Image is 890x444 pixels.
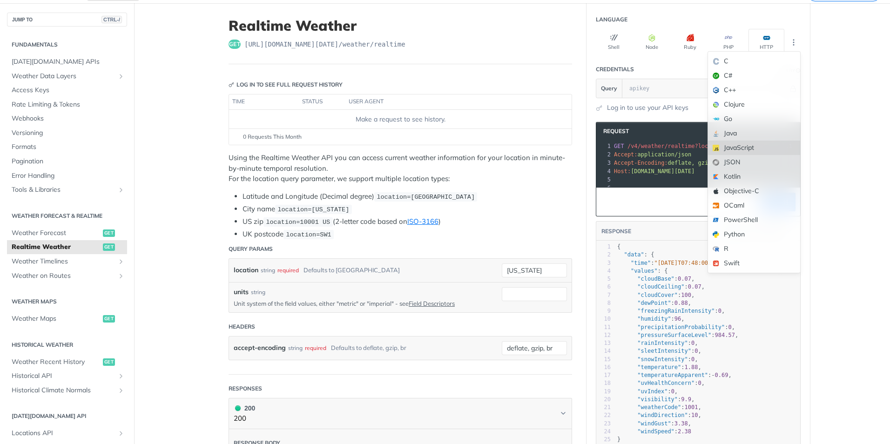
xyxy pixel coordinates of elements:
span: Historical Climate Normals [12,386,115,395]
a: ISO-3166 [407,217,438,226]
span: : , [617,332,738,338]
svg: Chevron [560,410,567,417]
div: 23 [596,420,611,428]
div: 9 [596,307,611,315]
div: Defaults to deflate, gzip, br [331,341,406,355]
span: Versioning [12,128,125,138]
div: 21 [596,404,611,411]
span: location=10001 US [266,219,330,226]
div: 3 [596,259,611,267]
div: JavaScript [708,141,800,155]
span: "visibility" [637,396,678,403]
span: Weather Forecast [12,229,101,238]
span: : , [617,388,678,395]
h2: Weather Forecast & realtime [7,212,127,220]
span: "snowIntensity" [637,356,688,363]
span: Weather Maps [12,314,101,323]
a: Weather TimelinesShow subpages for Weather Timelines [7,255,127,269]
span: "windSpeed" [637,428,674,435]
div: OCaml [708,198,800,213]
span: "windGust" [637,420,671,427]
span: "sleetIntensity" [637,348,691,354]
span: 0 [718,308,721,314]
span: Historical API [12,371,115,381]
button: Show subpages for Tools & Libraries [117,186,125,194]
div: 2 [596,150,612,159]
div: 10 [596,315,611,323]
span: 10 [691,412,698,418]
span: "cloudBase" [637,276,674,282]
a: Log in to use your API keys [607,103,688,113]
li: Latitude and Longitude (Decimal degree) [243,191,572,202]
span: : , [617,292,694,298]
div: PowerShell [708,213,800,227]
span: 0 Requests This Month [243,133,302,141]
span: get [103,243,115,251]
span: 1.88 [685,364,698,370]
a: Realtime Weatherget [7,240,127,254]
button: Show subpages for Weather Data Layers [117,73,125,80]
h1: Realtime Weather [229,17,572,34]
button: Node [634,29,670,55]
span: Weather Data Layers [12,72,115,81]
span: "uvIndex" [637,388,667,395]
button: HTTP [748,29,784,55]
a: Access Keys [7,83,127,97]
div: 2 [596,251,611,259]
span: "freezingRainIntensity" [637,308,715,314]
div: 4 [596,167,612,175]
span: : , [617,276,694,282]
a: Weather Data LayersShow subpages for Weather Data Layers [7,69,127,83]
span: : [617,428,691,435]
div: 20 [596,396,611,404]
div: 8 [596,299,611,307]
li: UK postcode [243,229,572,240]
h2: Fundamentals [7,40,127,49]
span: get [103,229,115,237]
span: location=SW1 [286,231,331,238]
span: : , [617,404,701,410]
p: Using the Realtime Weather API you can access current weather information for your location in mi... [229,153,572,184]
span: 0.07 [688,283,701,290]
span: "data" [624,251,644,258]
div: Kotlin [708,169,800,184]
div: Make a request to see history. [233,114,568,124]
span: "precipitationProbability" [637,324,725,330]
span: 2.38 [678,428,691,435]
span: get [229,40,241,49]
button: Ruby [672,29,708,55]
span: "cloudCeiling" [637,283,684,290]
div: 15 [596,356,611,363]
span: Pagination [12,157,125,166]
input: apikey [625,79,788,98]
span: : , [617,396,694,403]
button: Show subpages for Historical API [117,372,125,380]
span: Query [601,84,617,93]
span: "dewPoint" [637,300,671,306]
div: 12 [596,331,611,339]
div: C [708,54,800,68]
p: 200 [234,413,255,424]
span: Accept-Encoding: [614,160,668,166]
span: } [617,436,620,443]
button: Shell [596,29,632,55]
span: : , [617,364,701,370]
div: Clojure [708,97,800,112]
button: JUMP TOCTRL-/ [7,13,127,27]
div: Responses [229,384,262,393]
span: Rate Limiting & Tokens [12,100,125,109]
span: "values" [631,268,658,274]
span: : , [617,420,691,427]
span: 0 [671,388,674,395]
div: 3 [596,159,612,167]
button: Copy to clipboard [601,195,614,209]
span: location=[US_STATE] [277,206,349,213]
div: 1 [596,142,612,150]
button: Query [596,79,622,98]
div: 5 [596,175,612,184]
div: 14 [596,347,611,355]
div: 4 [596,267,611,275]
li: US zip (2-letter code based on ) [243,216,572,227]
h2: [DATE][DOMAIN_NAME] API [7,412,127,420]
div: Swift [708,256,800,270]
